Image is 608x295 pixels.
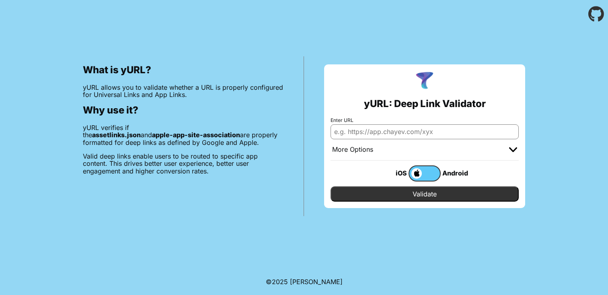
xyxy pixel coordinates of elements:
div: Android [441,168,473,178]
b: apple-app-site-association [152,131,240,139]
input: e.g. https://app.chayev.com/xyx [331,124,519,139]
input: Validate [331,186,519,202]
footer: © [266,268,343,295]
img: chevron [509,147,517,152]
p: yURL allows you to validate whether a URL is properly configured for Universal Links and App Links. [83,84,283,99]
p: Valid deep links enable users to be routed to specific app content. This drives better user exper... [83,153,283,175]
div: iOS [376,168,409,178]
span: 2025 [272,278,288,286]
label: Enter URL [331,118,519,123]
h2: Why use it? [83,105,283,116]
a: Michael Ibragimchayev's Personal Site [290,278,343,286]
b: assetlinks.json [92,131,141,139]
h2: yURL: Deep Link Validator [364,98,486,109]
p: yURL verifies if the and are properly formatted for deep links as defined by Google and Apple. [83,124,283,146]
h2: What is yURL? [83,64,283,76]
div: More Options [332,146,373,154]
img: yURL Logo [414,71,435,92]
